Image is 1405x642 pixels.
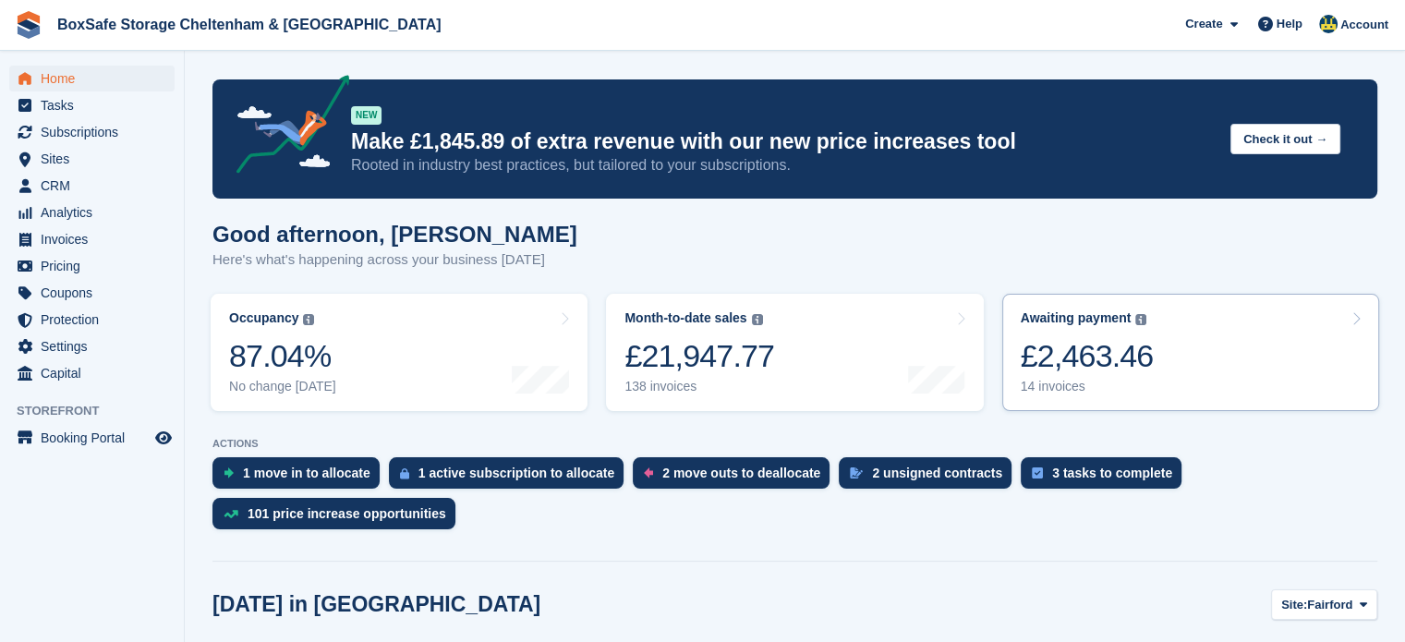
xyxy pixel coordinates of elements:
[9,425,175,451] a: menu
[1185,15,1222,33] span: Create
[633,457,839,498] a: 2 move outs to deallocate
[224,467,234,478] img: move_ins_to_allocate_icon-fdf77a2bb77ea45bf5b3d319d69a93e2d87916cf1d5bf7949dd705db3b84f3ca.svg
[9,200,175,225] a: menu
[9,92,175,118] a: menu
[1002,294,1379,411] a: Awaiting payment £2,463.46 14 invoices
[1021,457,1191,498] a: 3 tasks to complete
[1021,310,1132,326] div: Awaiting payment
[41,173,151,199] span: CRM
[1021,379,1154,394] div: 14 invoices
[212,457,389,498] a: 1 move in to allocate
[872,466,1002,480] div: 2 unsigned contracts
[351,106,382,125] div: NEW
[1230,124,1340,154] button: Check it out →
[303,314,314,325] img: icon-info-grey-7440780725fd019a000dd9b08b2336e03edf1995a4989e88bcd33f0948082b44.svg
[1021,337,1154,375] div: £2,463.46
[224,510,238,518] img: price_increase_opportunities-93ffe204e8149a01c8c9dc8f82e8f89637d9d84a8eef4429ea346261dce0b2c0.svg
[850,467,863,478] img: contract_signature_icon-13c848040528278c33f63329250d36e43548de30e8caae1d1a13099fd9432cc5.svg
[662,466,820,480] div: 2 move outs to deallocate
[9,307,175,333] a: menu
[389,457,633,498] a: 1 active subscription to allocate
[243,466,370,480] div: 1 move in to allocate
[41,226,151,252] span: Invoices
[839,457,1021,498] a: 2 unsigned contracts
[606,294,983,411] a: Month-to-date sales £21,947.77 138 invoices
[1319,15,1338,33] img: Kim Virabi
[41,280,151,306] span: Coupons
[229,379,336,394] div: No change [DATE]
[1135,314,1146,325] img: icon-info-grey-7440780725fd019a000dd9b08b2336e03edf1995a4989e88bcd33f0948082b44.svg
[41,425,151,451] span: Booking Portal
[41,253,151,279] span: Pricing
[351,128,1216,155] p: Make £1,845.89 of extra revenue with our new price increases tool
[41,92,151,118] span: Tasks
[152,427,175,449] a: Preview store
[41,66,151,91] span: Home
[1052,466,1172,480] div: 3 tasks to complete
[418,466,614,480] div: 1 active subscription to allocate
[9,333,175,359] a: menu
[41,119,151,145] span: Subscriptions
[15,11,42,39] img: stora-icon-8386f47178a22dfd0bd8f6a31ec36ba5ce8667c1dd55bd0f319d3a0aa187defe.svg
[644,467,653,478] img: move_outs_to_deallocate_icon-f764333ba52eb49d3ac5e1228854f67142a1ed5810a6f6cc68b1a99e826820c5.svg
[212,498,465,539] a: 101 price increase opportunities
[212,438,1377,450] p: ACTIONS
[17,402,184,420] span: Storefront
[624,337,774,375] div: £21,947.77
[212,249,577,271] p: Here's what's happening across your business [DATE]
[212,592,540,617] h2: [DATE] in [GEOGRAPHIC_DATA]
[9,253,175,279] a: menu
[229,337,336,375] div: 87.04%
[50,9,448,40] a: BoxSafe Storage Cheltenham & [GEOGRAPHIC_DATA]
[41,146,151,172] span: Sites
[9,360,175,386] a: menu
[41,307,151,333] span: Protection
[1281,596,1307,614] span: Site:
[1340,16,1388,34] span: Account
[9,280,175,306] a: menu
[41,360,151,386] span: Capital
[1277,15,1302,33] span: Help
[41,333,151,359] span: Settings
[1307,596,1352,614] span: Fairford
[221,75,350,180] img: price-adjustments-announcement-icon-8257ccfd72463d97f412b2fc003d46551f7dbcb40ab6d574587a9cd5c0d94...
[351,155,1216,176] p: Rooted in industry best practices, but tailored to your subscriptions.
[624,379,774,394] div: 138 invoices
[9,146,175,172] a: menu
[1271,589,1377,620] button: Site: Fairford
[211,294,587,411] a: Occupancy 87.04% No change [DATE]
[9,66,175,91] a: menu
[248,506,446,521] div: 101 price increase opportunities
[9,173,175,199] a: menu
[624,310,746,326] div: Month-to-date sales
[9,119,175,145] a: menu
[41,200,151,225] span: Analytics
[212,222,577,247] h1: Good afternoon, [PERSON_NAME]
[9,226,175,252] a: menu
[752,314,763,325] img: icon-info-grey-7440780725fd019a000dd9b08b2336e03edf1995a4989e88bcd33f0948082b44.svg
[1032,467,1043,478] img: task-75834270c22a3079a89374b754ae025e5fb1db73e45f91037f5363f120a921f8.svg
[400,467,409,479] img: active_subscription_to_allocate_icon-d502201f5373d7db506a760aba3b589e785aa758c864c3986d89f69b8ff3...
[229,310,298,326] div: Occupancy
